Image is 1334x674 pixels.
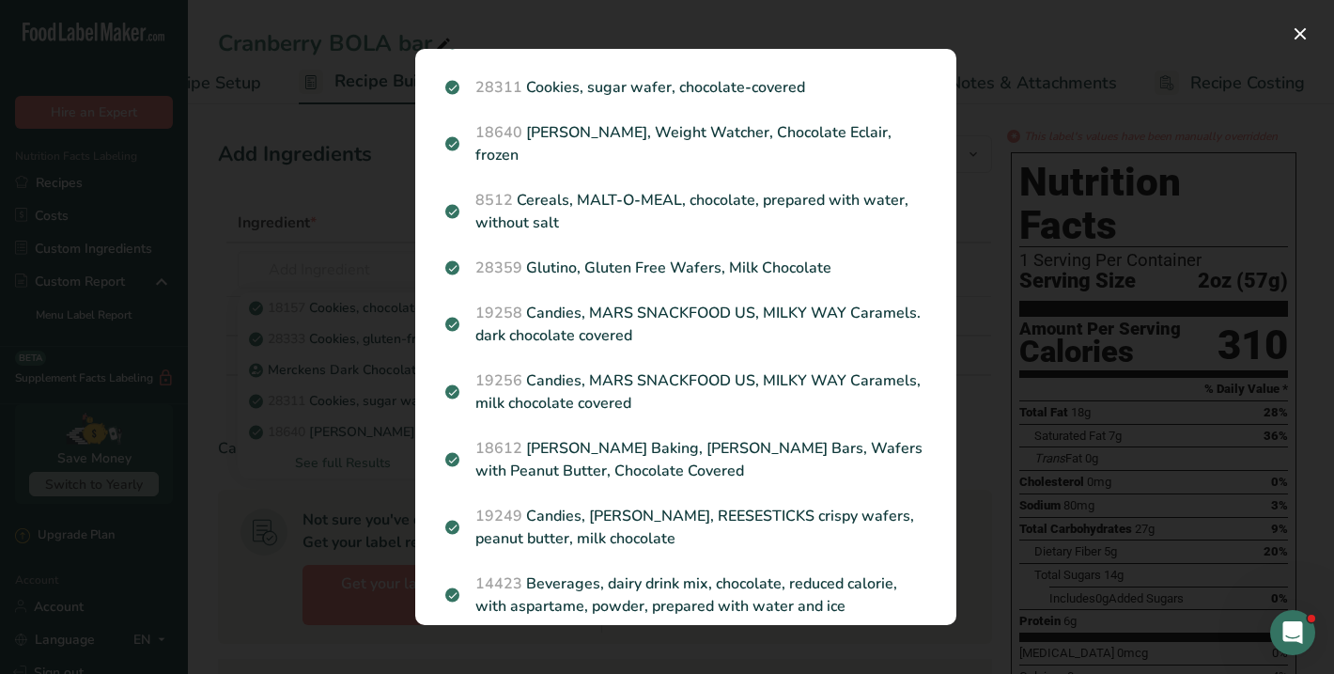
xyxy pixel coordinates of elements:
span: 19256 [475,370,522,391]
iframe: Intercom live chat [1270,610,1315,655]
span: 18640 [475,122,522,143]
p: [PERSON_NAME], Weight Watcher, Chocolate Eclair, frozen [445,121,926,166]
p: Candies, MARS SNACKFOOD US, MILKY WAY Caramels, milk chocolate covered [445,369,926,415]
p: Glutino, Gluten Free Wafers, Milk Chocolate [445,257,926,279]
p: Candies, MARS SNACKFOOD US, MILKY WAY Caramels. dark chocolate covered [445,302,926,347]
p: Beverages, dairy drink mix, chocolate, reduced calorie, with aspartame, powder, prepared with wat... [445,572,926,618]
span: 28359 [475,258,522,278]
p: [PERSON_NAME] Baking, [PERSON_NAME] Bars, Wafers with Peanut Butter, Chocolate Covered [445,437,926,482]
p: Cookies, sugar wafer, chocolate-covered [445,76,926,99]
span: 18612 [475,438,522,459]
span: 19249 [475,506,522,526]
p: Candies, [PERSON_NAME], REESESTICKS crispy wafers, peanut butter, milk chocolate [445,505,926,550]
p: Cereals, MALT-O-MEAL, chocolate, prepared with water, without salt [445,189,926,234]
span: 8512 [475,190,513,211]
span: 19258 [475,303,522,323]
span: 14423 [475,573,522,594]
span: 28311 [475,77,522,98]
